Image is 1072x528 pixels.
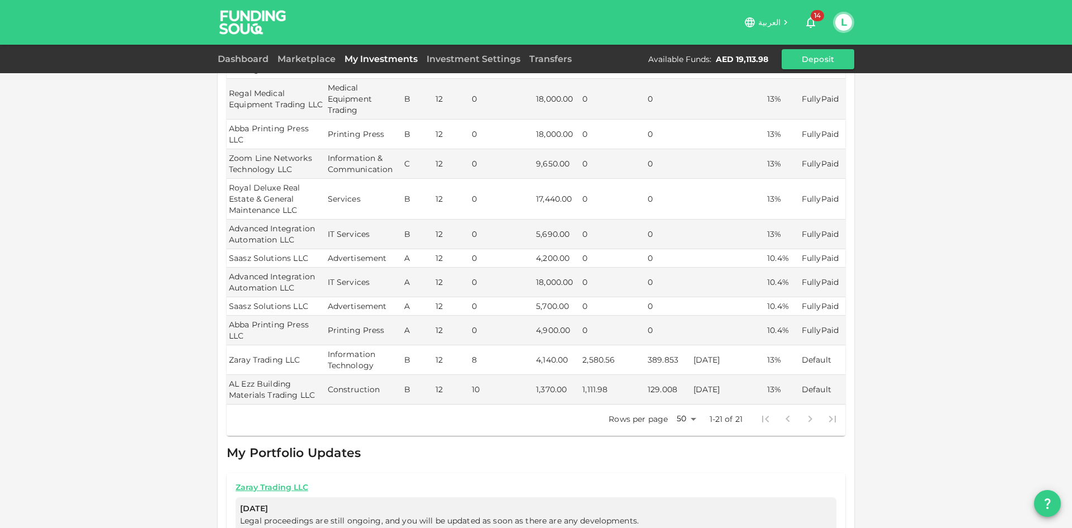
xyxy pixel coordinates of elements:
[580,297,645,316] td: 0
[433,120,470,149] td: 12
[326,249,403,268] td: Advertisement
[470,297,534,316] td: 0
[580,120,645,149] td: 0
[800,11,822,34] button: 14
[433,79,470,120] td: 12
[402,345,433,375] td: B
[800,316,845,345] td: FullyPaid
[227,316,326,345] td: Abba Printing Press LLC
[470,79,534,120] td: 0
[800,375,845,405] td: Default
[645,79,691,120] td: 0
[340,54,422,64] a: My Investments
[402,268,433,297] td: A
[326,149,403,179] td: Information & Communication
[227,79,326,120] td: Regal Medical Equipment Trading LLC
[765,149,800,179] td: 13%
[580,345,645,375] td: 2,580.56
[765,297,800,316] td: 10.4%
[672,411,700,427] div: 50
[765,268,800,297] td: 10.4%
[227,297,326,316] td: Saasz Solutions LLC
[765,249,800,268] td: 10.4%
[326,120,403,149] td: Printing Press
[534,345,580,375] td: 4,140.00
[800,297,845,316] td: FullyPaid
[835,14,852,31] button: L
[765,375,800,405] td: 13%
[800,149,845,179] td: FullyPaid
[326,268,403,297] td: IT Services
[800,120,845,149] td: FullyPaid
[236,482,836,493] a: Zaray Trading LLC
[227,120,326,149] td: Abba Printing Press LLC
[534,79,580,120] td: 18,000.00
[433,179,470,220] td: 12
[765,179,800,220] td: 13%
[470,149,534,179] td: 0
[765,220,800,249] td: 13%
[765,345,800,375] td: 13%
[470,316,534,345] td: 0
[227,445,361,460] span: My Portfolio Updates
[433,316,470,345] td: 12
[470,375,534,405] td: 10
[470,120,534,149] td: 0
[273,54,340,64] a: Marketplace
[580,316,645,345] td: 0
[227,149,326,179] td: Zoom Line Networks Technology LLC
[470,220,534,249] td: 0
[580,149,645,179] td: 0
[433,149,470,179] td: 12
[534,249,580,268] td: 4,200.00
[645,345,691,375] td: 389.853
[645,316,691,345] td: 0
[580,268,645,297] td: 0
[758,17,781,27] span: العربية
[580,220,645,249] td: 0
[645,297,691,316] td: 0
[240,502,832,516] span: [DATE]
[470,179,534,220] td: 0
[227,375,326,405] td: AL Ezz Building Materials Trading LLC
[433,268,470,297] td: 12
[645,120,691,149] td: 0
[800,268,845,297] td: FullyPaid
[402,297,433,316] td: A
[326,316,403,345] td: Printing Press
[765,120,800,149] td: 13%
[645,149,691,179] td: 0
[534,179,580,220] td: 17,440.00
[433,297,470,316] td: 12
[326,179,403,220] td: Services
[402,179,433,220] td: B
[402,375,433,405] td: B
[534,375,580,405] td: 1,370.00
[645,249,691,268] td: 0
[326,375,403,405] td: Construction
[470,345,534,375] td: 8
[326,345,403,375] td: Information Technology
[534,220,580,249] td: 5,690.00
[402,249,433,268] td: A
[800,249,845,268] td: FullyPaid
[218,54,273,64] a: Dashboard
[433,345,470,375] td: 12
[716,54,768,65] div: AED 19,113.98
[811,10,824,21] span: 14
[227,249,326,268] td: Saasz Solutions LLC
[765,316,800,345] td: 10.4%
[645,179,691,220] td: 0
[402,316,433,345] td: A
[240,516,643,526] span: Legal proceedings are still ongoing, and you will be updated as soon as there are any developments.
[691,375,765,405] td: [DATE]
[470,249,534,268] td: 0
[580,79,645,120] td: 0
[534,149,580,179] td: 9,650.00
[609,413,668,425] p: Rows per page
[534,297,580,316] td: 5,700.00
[402,149,433,179] td: C
[1034,490,1061,517] button: question
[765,79,800,120] td: 13%
[227,345,326,375] td: Zaray Trading LLC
